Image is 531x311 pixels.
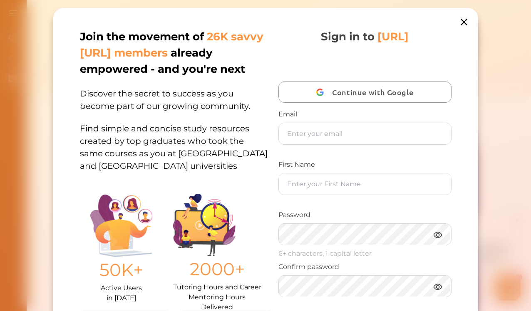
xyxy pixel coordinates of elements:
[80,112,272,172] p: Find simple and concise study resources created by top graduates who took the same courses as you...
[278,81,451,103] button: Continue with Google
[73,8,89,24] img: Nini
[80,29,270,77] p: Join the movement of already empowered - and you're next
[278,210,451,220] p: Password
[90,195,152,257] img: Illustration.25158f3c.png
[73,28,183,53] p: Hey there If you have any questions, I'm here to help! Just text back 'Hi' and choose from the fo...
[173,194,235,256] img: Group%201403.ccdcecb8.png
[278,262,451,272] p: Confirm password
[278,123,451,144] input: Enter your email
[99,28,107,37] span: 👋
[278,249,451,259] p: 6+ characters, 1 capital letter
[166,44,174,53] span: 🌟
[90,257,152,283] p: 50K+
[278,173,451,195] input: Enter your First Name
[432,281,442,292] img: eye.3286bcf0.webp
[80,30,263,59] span: 26K savvy [URL] members
[90,283,152,303] p: Active Users in [DATE]
[80,77,272,112] p: Discover the secret to success as you become part of our growing community.
[377,30,409,43] span: [URL]
[173,282,261,304] p: Tutoring Hours and Career Mentoring Hours Delivered
[321,29,409,45] p: Sign in to
[278,160,451,170] p: First Name
[278,109,451,119] p: Email
[94,14,103,22] div: Nini
[332,82,417,102] span: Continue with Google
[173,256,261,282] p: 2000+
[432,230,442,240] img: eye.3286bcf0.webp
[184,61,191,67] i: 1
